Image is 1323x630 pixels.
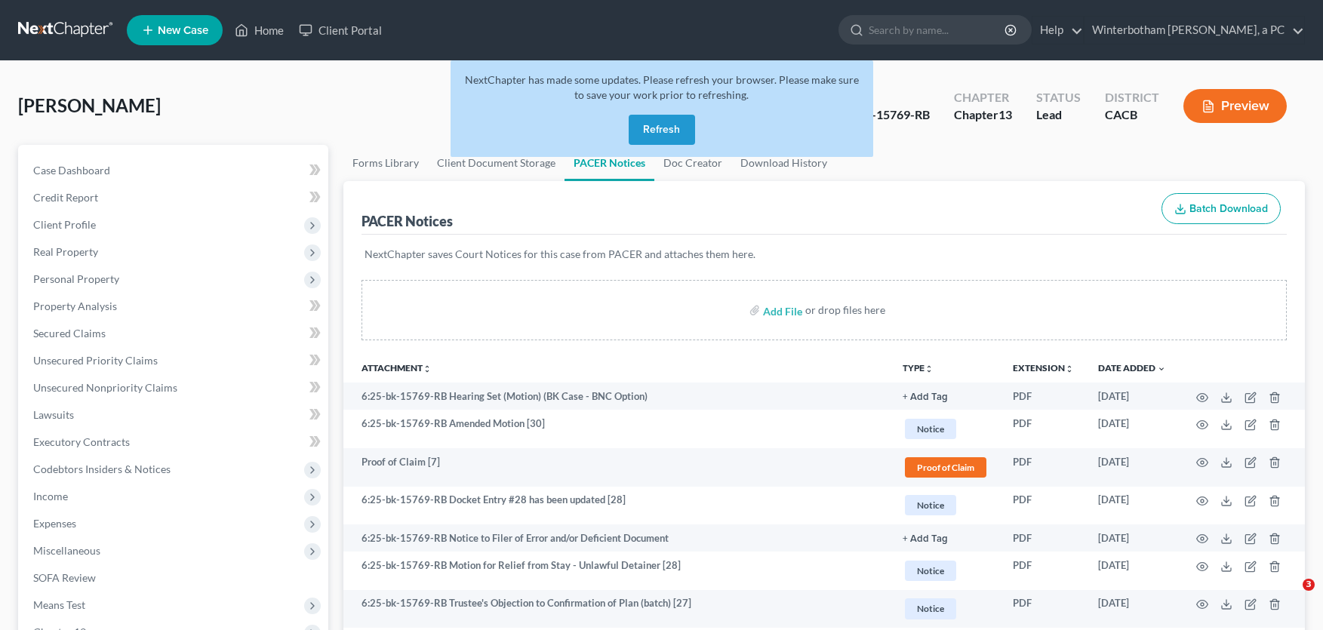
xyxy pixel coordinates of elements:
[362,362,432,373] a: Attachmentunfold_more
[1001,410,1086,448] td: PDF
[423,364,432,373] i: unfold_more
[903,416,989,441] a: Notice
[903,558,989,583] a: Notice
[903,596,989,621] a: Notice
[33,191,98,204] span: Credit Report
[21,157,328,184] a: Case Dashboard
[1086,448,1178,487] td: [DATE]
[903,364,934,373] button: TYPEunfold_more
[33,544,100,557] span: Miscellaneous
[905,419,956,439] span: Notice
[905,495,956,515] span: Notice
[33,381,177,394] span: Unsecured Nonpriority Claims
[343,145,428,181] a: Forms Library
[1036,106,1081,124] div: Lead
[903,389,989,404] a: + Add Tag
[1303,579,1315,591] span: 3
[33,517,76,530] span: Expenses
[805,303,885,318] div: or drop files here
[21,320,328,347] a: Secured Claims
[1036,89,1081,106] div: Status
[33,490,68,502] span: Income
[18,94,161,116] span: [PERSON_NAME]
[343,524,891,552] td: 6:25-bk-15769-RB Notice to Filer of Error and/or Deficient Document
[1183,89,1287,123] button: Preview
[21,564,328,592] a: SOFA Review
[903,455,989,480] a: Proof of Claim
[1105,106,1159,124] div: CACB
[998,107,1012,121] span: 13
[1272,579,1308,615] iframe: Intercom live chat
[33,463,171,475] span: Codebtors Insiders & Notices
[33,327,106,340] span: Secured Claims
[905,598,956,619] span: Notice
[1189,202,1268,215] span: Batch Download
[1001,383,1086,410] td: PDF
[905,561,956,581] span: Notice
[1086,383,1178,410] td: [DATE]
[343,552,891,590] td: 6:25-bk-15769-RB Motion for Relief from Stay - Unlawful Detainer [28]
[158,25,208,36] span: New Case
[903,392,948,402] button: + Add Tag
[365,247,1284,262] p: NextChapter saves Court Notices for this case from PACER and attaches them here.
[33,218,96,231] span: Client Profile
[903,534,948,544] button: + Add Tag
[343,590,891,628] td: 6:25-bk-15769-RB Trustee's Objection to Confirmation of Plan (batch) [27]
[830,106,930,124] div: 6:25-bk-15769-RB
[1085,17,1304,44] a: Winterbotham [PERSON_NAME], a PC
[343,448,891,487] td: Proof of Claim [7]
[33,245,98,258] span: Real Property
[33,408,74,421] span: Lawsuits
[905,457,986,478] span: Proof of Claim
[343,410,891,448] td: 6:25-bk-15769-RB Amended Motion [30]
[21,374,328,401] a: Unsecured Nonpriority Claims
[33,571,96,584] span: SOFA Review
[1086,590,1178,628] td: [DATE]
[830,89,930,106] div: Case
[33,354,158,367] span: Unsecured Priority Claims
[1013,362,1074,373] a: Extensionunfold_more
[227,17,291,44] a: Home
[1098,362,1166,373] a: Date Added expand_more
[343,487,891,525] td: 6:25-bk-15769-RB Docket Entry #28 has been updated [28]
[1001,524,1086,552] td: PDF
[903,493,989,518] a: Notice
[1086,524,1178,552] td: [DATE]
[465,73,859,101] span: NextChapter has made some updates. Please refresh your browser. Please make sure to save your wor...
[903,531,989,545] a: + Add Tag
[21,429,328,456] a: Executory Contracts
[869,16,1007,44] input: Search by name...
[33,164,110,177] span: Case Dashboard
[1001,590,1086,628] td: PDF
[1157,364,1166,373] i: expand_more
[33,300,117,312] span: Property Analysis
[21,293,328,320] a: Property Analysis
[954,89,1012,106] div: Chapter
[1001,552,1086,590] td: PDF
[362,212,453,230] div: PACER Notices
[1161,193,1281,225] button: Batch Download
[291,17,389,44] a: Client Portal
[33,272,119,285] span: Personal Property
[33,435,130,448] span: Executory Contracts
[1105,89,1159,106] div: District
[343,383,891,410] td: 6:25-bk-15769-RB Hearing Set (Motion) (BK Case - BNC Option)
[925,364,934,373] i: unfold_more
[954,106,1012,124] div: Chapter
[1086,552,1178,590] td: [DATE]
[1001,448,1086,487] td: PDF
[21,401,328,429] a: Lawsuits
[21,184,328,211] a: Credit Report
[428,145,565,181] a: Client Document Storage
[1086,410,1178,448] td: [DATE]
[21,347,328,374] a: Unsecured Priority Claims
[1065,364,1074,373] i: unfold_more
[1001,487,1086,525] td: PDF
[629,115,695,145] button: Refresh
[1086,487,1178,525] td: [DATE]
[1032,17,1083,44] a: Help
[33,598,85,611] span: Means Test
